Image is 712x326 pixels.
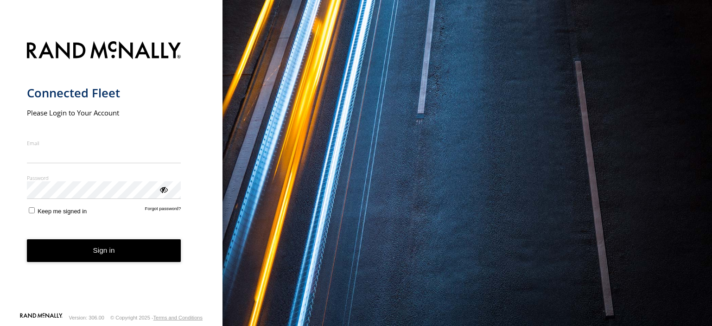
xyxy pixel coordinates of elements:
h1: Connected Fleet [27,85,181,101]
div: ViewPassword [159,185,168,194]
span: Keep me signed in [38,208,87,215]
img: Rand McNally [27,39,181,63]
label: Email [27,140,181,147]
input: Keep me signed in [29,207,35,213]
a: Forgot password? [145,206,181,215]
h2: Please Login to Your Account [27,108,181,117]
div: © Copyright 2025 - [110,315,203,320]
a: Visit our Website [20,313,63,322]
button: Sign in [27,239,181,262]
form: main [27,36,196,312]
div: Version: 306.00 [69,315,104,320]
label: Password [27,174,181,181]
a: Terms and Conditions [153,315,203,320]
